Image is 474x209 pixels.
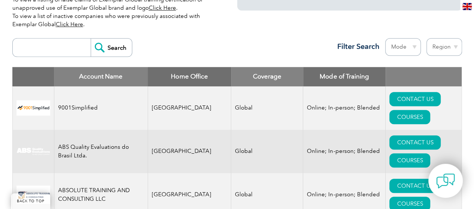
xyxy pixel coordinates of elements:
[462,3,472,10] img: en
[149,4,176,11] a: Click Here
[54,67,148,86] th: Account Name: activate to sort column descending
[16,185,50,204] img: 16e092f6-eadd-ed11-a7c6-00224814fd52-logo.png
[148,86,231,130] td: [GEOGRAPHIC_DATA]
[303,130,386,173] td: Online; In-person; Blended
[16,147,50,156] img: c92924ac-d9bc-ea11-a814-000d3a79823d-logo.jpg
[436,172,455,190] img: contact-chat.png
[16,100,50,116] img: 37c9c059-616f-eb11-a812-002248153038-logo.png
[389,179,441,193] a: CONTACT US
[303,67,386,86] th: Mode of Training: activate to sort column ascending
[389,135,441,150] a: CONTACT US
[231,86,303,130] td: Global
[91,39,132,56] input: Search
[389,153,430,167] a: COURSES
[389,92,441,106] a: CONTACT US
[389,110,430,124] a: COURSES
[148,67,231,86] th: Home Office: activate to sort column ascending
[231,67,303,86] th: Coverage: activate to sort column ascending
[54,86,148,130] td: 9001Simplified
[11,193,50,209] a: BACK TO TOP
[386,67,462,86] th: : activate to sort column ascending
[54,130,148,173] td: ABS Quality Evaluations do Brasil Ltda.
[148,130,231,173] td: [GEOGRAPHIC_DATA]
[56,21,83,28] a: Click Here
[303,86,386,130] td: Online; In-person; Blended
[231,130,303,173] td: Global
[333,42,380,51] h3: Filter Search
